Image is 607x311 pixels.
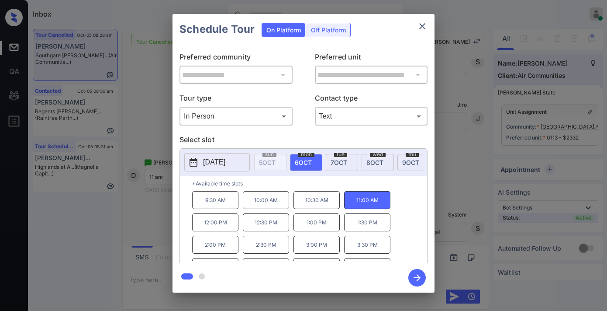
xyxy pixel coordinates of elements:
span: mon [298,152,314,157]
p: 9:30 AM [192,191,238,209]
p: *Available time slots [192,176,427,191]
div: date-select [290,154,322,171]
p: Select slot [179,134,428,148]
p: 5:00 PM [293,258,340,276]
div: Text [317,109,426,123]
p: 12:30 PM [243,213,289,231]
p: Tour type [179,93,293,107]
div: In Person [182,109,290,123]
span: thu [406,152,419,157]
span: 8 OCT [366,159,383,166]
p: 1:30 PM [344,213,390,231]
p: 3:00 PM [293,236,340,254]
span: 9 OCT [402,159,419,166]
span: 7 OCT [331,159,347,166]
button: close [414,17,431,35]
p: 1:00 PM [293,213,340,231]
p: 2:00 PM [192,236,238,254]
p: 4:00 PM [192,258,238,276]
p: 2:30 PM [243,236,289,254]
p: Preferred community [179,52,293,66]
p: 10:30 AM [293,191,340,209]
p: Preferred unit [315,52,428,66]
p: 4:30 PM [243,258,289,276]
p: Contact type [315,93,428,107]
div: date-select [326,154,358,171]
div: On Platform [262,23,305,37]
p: [DATE] [203,157,225,168]
p: 10:00 AM [243,191,289,209]
p: 3:30 PM [344,236,390,254]
button: btn-next [403,266,431,289]
span: wed [370,152,386,157]
span: tue [334,152,347,157]
p: 12:00 PM [192,213,238,231]
h2: Schedule Tour [172,14,262,45]
div: date-select [397,154,430,171]
p: 5:30 PM [344,258,390,276]
span: 6 OCT [295,159,312,166]
div: Off Platform [307,23,350,37]
p: 11:00 AM [344,191,390,209]
div: date-select [362,154,394,171]
button: [DATE] [184,153,250,171]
